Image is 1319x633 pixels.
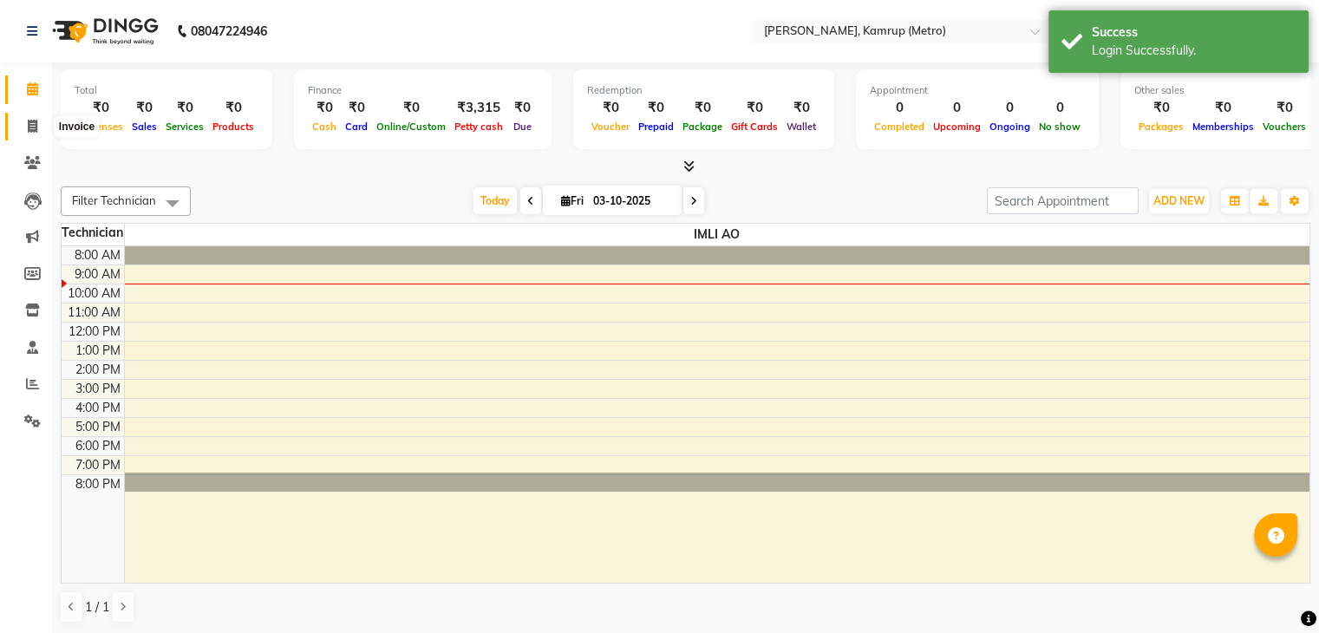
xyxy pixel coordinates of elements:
[72,361,124,379] div: 2:00 PM
[1149,189,1209,213] button: ADD NEW
[1035,121,1085,133] span: No show
[587,121,634,133] span: Voucher
[308,83,538,98] div: Finance
[557,194,588,207] span: Fri
[985,98,1035,118] div: 0
[870,121,929,133] span: Completed
[473,187,517,214] span: Today
[308,98,341,118] div: ₹0
[870,83,1085,98] div: Appointment
[678,98,727,118] div: ₹0
[71,265,124,284] div: 9:00 AM
[127,98,161,118] div: ₹0
[75,98,127,118] div: ₹0
[929,121,985,133] span: Upcoming
[450,121,507,133] span: Petty cash
[987,187,1139,214] input: Search Appointment
[65,323,124,341] div: 12:00 PM
[985,121,1035,133] span: Ongoing
[509,121,536,133] span: Due
[1258,98,1310,118] div: ₹0
[587,83,820,98] div: Redemption
[587,98,634,118] div: ₹0
[161,121,208,133] span: Services
[208,98,258,118] div: ₹0
[634,121,678,133] span: Prepaid
[72,437,124,455] div: 6:00 PM
[341,121,372,133] span: Card
[64,303,124,322] div: 11:00 AM
[782,98,820,118] div: ₹0
[929,98,985,118] div: 0
[1092,42,1296,60] div: Login Successfully.
[870,98,929,118] div: 0
[678,121,727,133] span: Package
[308,121,341,133] span: Cash
[1134,121,1188,133] span: Packages
[125,224,1310,245] span: IMLI AO
[72,342,124,360] div: 1:00 PM
[372,98,450,118] div: ₹0
[372,121,450,133] span: Online/Custom
[191,7,267,55] b: 08047224946
[1035,98,1085,118] div: 0
[127,121,161,133] span: Sales
[72,456,124,474] div: 7:00 PM
[72,475,124,493] div: 8:00 PM
[71,246,124,264] div: 8:00 AM
[1246,564,1302,616] iframe: chat widget
[507,98,538,118] div: ₹0
[55,116,99,137] div: Invoice
[75,83,258,98] div: Total
[727,98,782,118] div: ₹0
[62,224,124,242] div: Technician
[44,7,163,55] img: logo
[450,98,507,118] div: ₹3,315
[161,98,208,118] div: ₹0
[208,121,258,133] span: Products
[1258,121,1310,133] span: Vouchers
[1188,98,1258,118] div: ₹0
[341,98,372,118] div: ₹0
[64,284,124,303] div: 10:00 AM
[72,418,124,436] div: 5:00 PM
[1092,23,1296,42] div: Success
[588,188,675,214] input: 2025-10-03
[72,399,124,417] div: 4:00 PM
[85,598,109,617] span: 1 / 1
[782,121,820,133] span: Wallet
[72,193,156,207] span: Filter Technician
[72,380,124,398] div: 3:00 PM
[727,121,782,133] span: Gift Cards
[634,98,678,118] div: ₹0
[1188,121,1258,133] span: Memberships
[1134,98,1188,118] div: ₹0
[1153,194,1205,207] span: ADD NEW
